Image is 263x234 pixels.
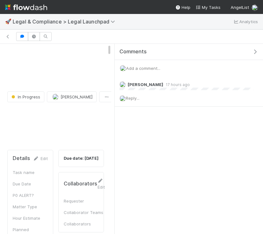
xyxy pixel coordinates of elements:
div: Task name [13,169,60,176]
div: Help [175,4,190,10]
div: Hour Estimate [13,215,60,221]
h5: Collaborators [64,181,97,187]
div: Collaborators [64,221,111,227]
span: Add a comment... [126,66,160,71]
a: My Tasks [196,4,221,10]
a: Edit [33,156,48,161]
img: avatar_0b1dbcb8-f701-47e0-85bc-d79ccc0efe6c.png [120,65,126,71]
div: Requester [64,198,111,204]
span: 17 hours ago [163,82,190,87]
button: [PERSON_NAME] [47,91,97,102]
img: avatar_0b1dbcb8-f701-47e0-85bc-d79ccc0efe6c.png [119,81,126,88]
span: In Progress [10,94,40,99]
span: AngelList [231,5,249,10]
a: Edit [97,178,105,190]
span: [PERSON_NAME] [128,82,163,87]
span: [PERSON_NAME] [61,94,93,99]
span: Legal & Compliance > Legal Launchpad [13,18,118,25]
img: logo-inverted-e16ddd16eac7371096b0.svg [5,2,47,13]
img: avatar_0b1dbcb8-f701-47e0-85bc-d79ccc0efe6c.png [52,94,59,100]
span: 🚀 [5,19,11,24]
span: Comments [119,49,147,55]
div: Matter Type [13,204,60,210]
div: Planned [13,226,60,233]
span: Reply... [126,96,139,101]
h5: Details [13,155,30,162]
img: avatar_0b1dbcb8-f701-47e0-85bc-d79ccc0efe6c.png [119,95,126,102]
div: Due Date [13,181,60,187]
div: P0 ALERT? [13,192,60,198]
img: avatar_0b1dbcb8-f701-47e0-85bc-d79ccc0efe6c.png [252,4,258,11]
strong: Due date: [DATE] [64,156,99,161]
button: In Progress [7,91,44,102]
a: Analytics [233,18,258,25]
span: My Tasks [196,5,221,10]
div: Collaborator Teams [64,209,111,216]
